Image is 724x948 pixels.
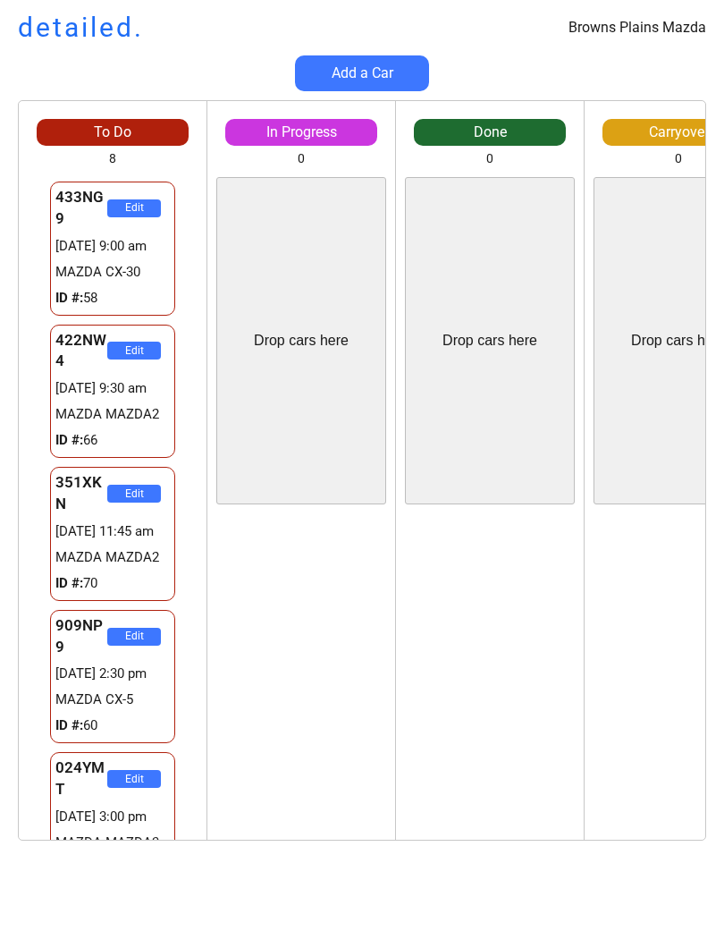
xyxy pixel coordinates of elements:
h1: detailed. [18,9,144,47]
div: 909NP9 [55,615,107,658]
div: 0 [675,150,682,168]
strong: ID #: [55,290,83,306]
button: Add a Car [295,55,429,91]
div: [DATE] 2:30 pm [55,664,170,683]
strong: ID #: [55,432,83,448]
div: MAZDA CX-30 [55,263,170,282]
div: [DATE] 3:00 pm [55,808,170,826]
div: MAZDA MAZDA2 [55,548,170,567]
div: [DATE] 11:45 am [55,522,170,541]
strong: ID #: [55,575,83,591]
div: [DATE] 9:30 am [55,379,170,398]
div: 58 [55,289,170,308]
div: 66 [55,431,170,450]
button: Edit [107,485,161,503]
div: 433NG9 [55,187,107,230]
button: Edit [107,628,161,646]
div: In Progress [225,123,377,142]
div: MAZDA MAZDA2 [55,405,170,424]
div: Browns Plains Mazda [568,18,706,38]
div: To Do [37,123,189,142]
div: 70 [55,574,170,593]
button: Edit [107,342,161,360]
strong: ID #: [55,717,83,733]
div: 422NW4 [55,330,107,373]
div: Done [414,123,566,142]
button: Edit [107,770,161,788]
div: 8 [109,150,116,168]
div: MAZDA CX-5 [55,690,170,709]
button: Edit [107,199,161,217]
div: 60 [55,716,170,735]
div: 0 [298,150,305,168]
div: Drop cars here [442,331,537,351]
div: MAZDA MAZDA3 [55,834,170,852]
div: 024YMT [55,758,107,800]
div: [DATE] 9:00 am [55,237,170,256]
div: 0 [486,150,493,168]
div: 351XKN [55,472,107,515]
div: Drop cars here [254,331,349,351]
